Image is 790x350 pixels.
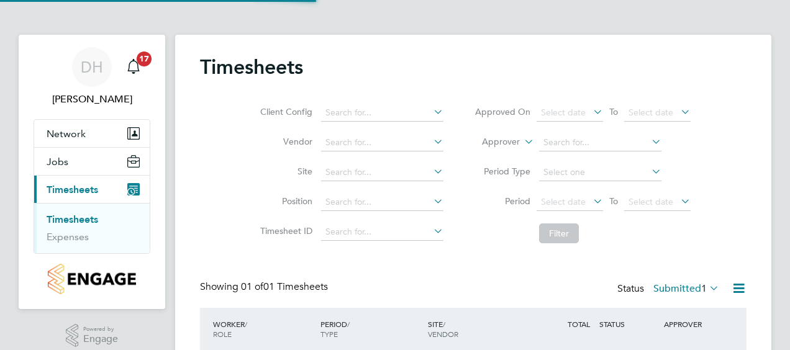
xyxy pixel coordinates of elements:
input: Search for... [321,164,443,181]
span: David Holden [34,92,150,107]
span: 17 [137,52,152,66]
span: To [606,193,622,209]
span: / [347,319,350,329]
label: Client Config [257,106,312,117]
span: Timesheets [47,184,98,195]
span: Select date [541,196,586,207]
span: TYPE [320,329,338,339]
span: ROLE [213,329,232,339]
a: 17 [121,47,146,87]
span: Powered by [83,324,118,334]
span: Select date [629,196,673,207]
div: WORKER [210,313,317,345]
h2: Timesheets [200,55,303,79]
div: APPROVER [661,313,725,335]
span: TOTAL [568,319,590,329]
label: Period Type [474,166,530,177]
span: Select date [541,107,586,118]
span: Engage [83,334,118,344]
div: Showing [200,280,330,294]
span: Jobs [47,156,68,168]
span: To [606,104,622,120]
a: Powered byEngage [66,324,119,348]
button: Network [34,120,150,147]
span: / [245,319,247,329]
label: Approved On [474,106,530,117]
button: Timesheets [34,176,150,203]
label: Period [474,195,530,207]
input: Search for... [321,223,443,241]
input: Search for... [321,104,443,122]
label: Timesheet ID [257,225,312,236]
label: Approver [464,136,520,148]
span: 01 of [241,280,263,293]
span: Select date [629,107,673,118]
a: DH[PERSON_NAME] [34,47,150,107]
input: Search for... [539,134,661,151]
div: Timesheets [34,203,150,253]
span: 01 Timesheets [241,280,328,293]
div: SITE [425,313,532,345]
input: Select one [539,164,661,181]
input: Search for... [321,194,443,211]
a: Go to home page [34,264,150,294]
div: Status [617,280,722,298]
a: Expenses [47,231,89,243]
button: Filter [539,223,579,243]
label: Site [257,166,312,177]
a: Timesheets [47,213,98,225]
span: DH [81,59,103,75]
label: Vendor [257,136,312,147]
label: Position [257,195,312,207]
button: Jobs [34,148,150,175]
span: 1 [701,282,707,295]
div: STATUS [596,313,661,335]
span: VENDOR [428,329,458,339]
span: Network [47,128,86,140]
label: Submitted [653,282,719,295]
nav: Main navigation [19,35,165,309]
div: PERIOD [317,313,425,345]
input: Search for... [321,134,443,151]
img: countryside-properties-logo-retina.png [48,264,135,294]
span: / [443,319,445,329]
